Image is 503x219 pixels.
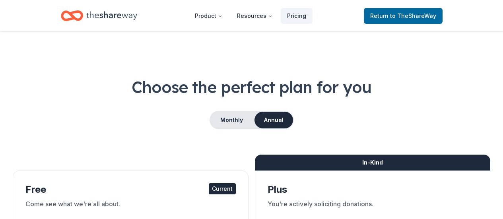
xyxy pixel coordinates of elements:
[231,8,279,24] button: Resources
[210,112,253,128] button: Monthly
[281,8,313,24] a: Pricing
[390,12,436,19] span: to TheShareWay
[13,76,490,98] h1: Choose the perfect plan for you
[61,6,137,25] a: Home
[209,183,236,194] div: Current
[255,155,491,171] div: In-Kind
[25,183,236,196] div: Free
[364,8,443,24] a: Returnto TheShareWay
[268,183,478,196] div: Plus
[188,8,229,24] button: Product
[188,6,313,25] nav: Main
[254,112,293,128] button: Annual
[370,11,436,21] span: Return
